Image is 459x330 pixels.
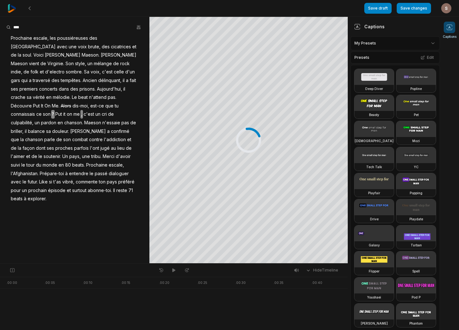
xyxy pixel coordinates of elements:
span: concerts [38,85,58,93]
span: n'essaie [102,119,121,127]
span: le [38,152,43,161]
span: Découvre [10,102,32,110]
button: Save draft [364,3,392,14]
span: la [17,51,22,59]
span: il [24,127,27,136]
span: sa [26,93,32,102]
span: que [10,135,20,144]
span: ses [10,85,19,93]
span: des [89,34,98,43]
span: Alors [60,102,72,110]
span: [PERSON_NAME] [100,51,137,59]
span: Put [32,102,40,110]
h3: Turban [411,243,422,248]
span: dialoguer [108,169,129,178]
span: Ancien [82,76,98,85]
button: Edit [419,53,436,62]
span: Son [65,59,74,68]
span: lieu [117,144,125,153]
span: avec [56,43,68,51]
span: ses [46,144,55,153]
span: vérité [32,93,45,102]
span: des [51,76,60,85]
span: Put [55,110,63,119]
span: confirmé [110,127,130,136]
span: tu [114,102,119,110]
div: Captions [354,23,385,30]
span: beat [78,93,88,102]
span: Prochaine [86,161,108,169]
span: chanson [24,135,44,144]
span: crache [10,93,26,102]
span: commente [75,178,98,186]
span: mélodie. [52,93,71,102]
span: suivi [10,161,21,169]
span: Sa [83,68,90,76]
span: pour [10,186,21,195]
button: HideTimeline [304,265,340,275]
span: l'aimer [10,152,25,161]
span: folk [30,68,39,76]
span: du [35,161,42,169]
span: est-ce [90,102,105,110]
span: et [39,68,45,76]
span: Maeson [84,119,102,127]
span: premiers [19,85,38,93]
span: traversé [32,76,51,85]
span: pays [106,178,118,186]
span: gars [10,76,21,85]
span: escale, [108,161,125,169]
span: que [105,102,114,110]
span: Un [62,152,69,161]
span: poussiéreuses [57,34,89,43]
span: et [66,186,72,195]
span: soul. [22,51,33,59]
span: son [63,135,72,144]
div: Presets [350,52,440,64]
span: prochain [28,186,47,195]
h3: Pet [414,112,419,117]
span: 80 beats. [65,161,86,169]
span: de [23,68,30,76]
span: la [17,144,22,153]
span: sa [45,127,51,136]
span: un [87,59,93,68]
span: en [58,161,65,169]
span: chanson. [64,119,84,127]
span: douleur. [51,127,70,136]
span: Merci [102,152,115,161]
img: reap [8,4,16,13]
span: vient [28,59,40,68]
span: voix, [90,68,101,76]
span: la [20,135,24,144]
span: reste [116,186,128,195]
span: le [21,161,26,169]
span: explorer. [27,195,47,203]
span: style, [74,59,87,68]
span: de [113,59,120,68]
span: combat [72,135,88,144]
span: ce [36,110,42,119]
span: des [70,85,79,93]
h3: Flipper [369,269,380,274]
span: d'avoir [115,152,131,161]
h3: Youshaei [367,295,381,300]
span: de [10,51,17,59]
h3: Mozi [412,138,420,143]
span: Aujourd'hui, [96,85,123,93]
h3: [DEMOGRAPHIC_DATA] [355,138,394,143]
span: It [40,102,44,110]
span: pas. [107,93,117,102]
h3: Galaxy [369,243,380,248]
span: escale, [33,34,49,43]
h3: Phantom [409,321,423,326]
span: Captions [443,34,456,39]
span: balance [27,127,45,136]
span: pas [121,119,130,127]
span: , [80,110,83,119]
span: ? [51,110,55,119]
span: brute, [87,43,101,51]
span: On [44,102,51,110]
span: Il [113,186,116,195]
h3: [PERSON_NAME] [361,321,388,326]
